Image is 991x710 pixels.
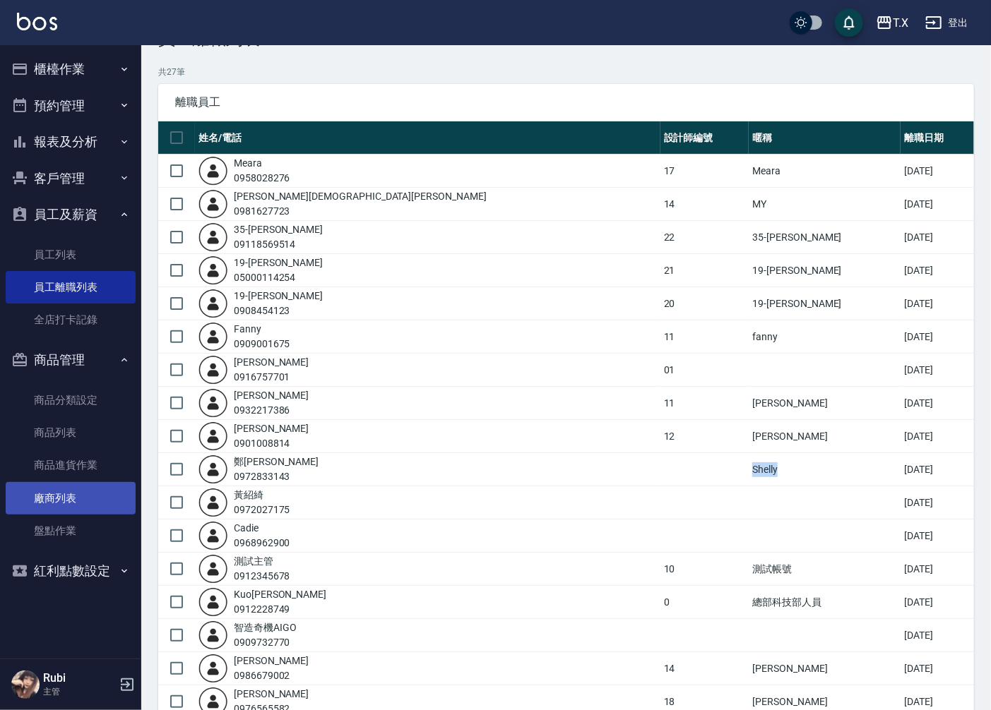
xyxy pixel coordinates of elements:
[749,287,901,320] td: 19-[PERSON_NAME]
[749,221,901,254] td: 35-[PERSON_NAME]
[234,289,323,303] div: 19-[PERSON_NAME]
[901,652,974,685] td: [DATE]
[234,222,323,237] div: 35-[PERSON_NAME]
[901,287,974,320] td: [DATE]
[749,453,901,486] td: Shelly
[198,222,228,252] img: user-login-man-human-body-mobile-person-512.png
[749,188,901,221] td: MY
[6,342,136,378] button: 商品管理
[893,14,908,32] div: T.X
[660,387,749,420] td: 11
[234,587,326,602] div: Kuo [PERSON_NAME]
[749,387,901,420] td: [PERSON_NAME]
[234,355,309,370] div: [PERSON_NAME]
[234,436,309,451] div: 0901008814
[234,255,323,270] div: 19-[PERSON_NAME]
[198,421,228,451] img: user-login-man-human-body-mobile-person-512.png
[234,403,309,418] div: 0932217386
[660,320,749,354] td: 11
[901,254,974,287] td: [DATE]
[901,486,974,519] td: [DATE]
[901,420,974,453] td: [DATE]
[6,124,136,160] button: 報表及分析
[234,421,309,436] div: [PERSON_NAME]
[234,654,309,668] div: [PERSON_NAME]
[6,88,136,124] button: 預約管理
[198,488,228,517] img: user-login-man-human-body-mobile-person-512.png
[6,196,136,233] button: 員工及薪資
[660,155,749,188] td: 17
[660,221,749,254] td: 22
[234,536,290,550] div: 0968962900
[660,188,749,221] td: 14
[901,320,974,354] td: [DATE]
[198,355,228,385] img: user-login-man-human-body-mobile-person-512.png
[198,289,228,318] img: user-login-man-human-body-mobile-person-512.png
[198,654,228,683] img: user-login-man-human-body-mobile-person-512.png
[17,13,57,30] img: Logo
[749,652,901,685] td: [PERSON_NAME]
[234,687,309,702] div: [PERSON_NAME]
[901,586,974,619] td: [DATE]
[234,503,290,517] div: 0972027175
[660,553,749,586] td: 10
[901,121,974,155] th: 離職日期
[234,322,290,337] div: Fanny
[6,515,136,547] a: 盤點作業
[901,188,974,221] td: [DATE]
[195,121,660,155] th: 姓名/電話
[660,586,749,619] td: 0
[6,482,136,515] a: 廠商列表
[6,51,136,88] button: 櫃檯作業
[234,388,309,403] div: [PERSON_NAME]
[6,416,136,449] a: 商品列表
[234,620,297,635] div: 智造奇機 AIGO
[234,204,487,219] div: 0981627723
[749,121,901,155] th: 暱稱
[43,671,115,685] h5: Rubi
[234,668,309,683] div: 0986679002
[660,287,749,320] td: 20
[234,521,290,536] div: Cadie
[234,635,297,650] div: 0909732770
[901,453,974,486] td: [DATE]
[198,620,228,650] img: user-login-man-human-body-mobile-person-512.png
[660,420,749,453] td: 12
[835,8,863,37] button: save
[234,554,290,569] div: 測試 主管
[234,189,487,204] div: [PERSON_NAME] [DEMOGRAPHIC_DATA][PERSON_NAME]
[749,420,901,453] td: [PERSON_NAME]
[749,254,901,287] td: 19-[PERSON_NAME]
[749,320,901,354] td: fanny
[234,602,326,617] div: 0912228749
[660,254,749,287] td: 21
[198,388,228,418] img: user-login-man-human-body-mobile-person-512.png
[749,155,901,188] td: Meara
[198,189,228,219] img: user-login-man-human-body-mobile-person-512.png
[901,553,974,586] td: [DATE]
[198,521,228,550] img: user-login-man-human-body-mobile-person-512.png
[234,171,290,186] div: 0958028276
[6,239,136,271] a: 員工列表
[6,160,136,197] button: 客戶管理
[234,237,323,252] div: 09118569514
[6,449,136,481] a: 商品進貨作業
[158,66,974,78] p: 共 27 筆
[660,652,749,685] td: 14
[198,455,228,484] img: user-login-man-human-body-mobile-person-512.png
[175,95,957,109] span: 離職員工
[6,271,136,303] a: 員工離職列表
[234,156,290,171] div: Meara
[6,303,136,336] a: 全店打卡記錄
[6,553,136,589] button: 紅利點數設定
[901,619,974,652] td: [DATE]
[234,270,323,285] div: 05000114254
[901,519,974,553] td: [DATE]
[234,488,290,503] div: 黃 紹綺
[198,156,228,186] img: user-login-man-human-body-mobile-person-512.png
[749,553,901,586] td: 測試帳號
[660,354,749,387] td: 01
[198,322,228,351] img: user-login-man-human-body-mobile-person-512.png
[749,586,901,619] td: 總部科技部人員
[234,455,319,469] div: 鄭 [PERSON_NAME]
